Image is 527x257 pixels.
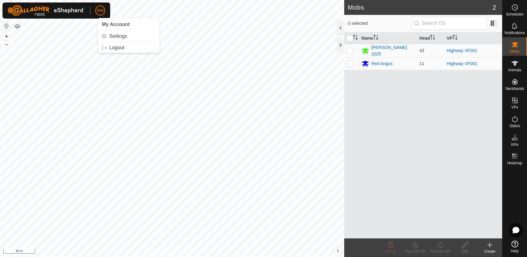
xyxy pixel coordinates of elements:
h2: Mobs [348,4,493,11]
div: Edit [453,249,477,254]
span: VPs [511,105,518,109]
a: Highway VF001 [447,48,477,53]
span: Status [509,124,520,128]
img: Gallagher Logo [7,5,85,16]
a: Contact Us [178,249,196,255]
a: Highway VF001 [447,61,477,66]
a: Logout [98,43,160,53]
button: – [3,41,10,48]
span: Infra [511,143,518,146]
span: 11 [419,61,424,66]
span: Delete [385,249,396,254]
button: Map Layers [14,23,21,30]
p-sorticon: Activate to sort [453,36,457,41]
p-sorticon: Activate to sort [373,36,378,41]
span: 43 [419,48,424,53]
th: Head [417,32,444,44]
div: Create [477,249,502,254]
p-sorticon: Activate to sort [353,36,358,41]
div: Turn On VP [428,249,453,254]
span: Mobs [510,50,519,53]
div: Turn Off VP [403,249,428,254]
span: Animals [508,68,521,72]
p-sorticon: Activate to sort [430,36,435,41]
span: 0 selected [348,20,412,27]
span: i [337,248,338,253]
a: Privacy Policy [147,249,171,255]
span: Notifications [505,31,525,35]
input: Search (S) [412,17,487,30]
span: Heatmap [507,161,522,165]
button: + [3,33,10,40]
button: Reset Map [3,22,10,30]
span: 2 [493,3,496,12]
span: Settings [109,34,127,39]
a: Help [502,238,527,255]
span: Neckbands [505,87,524,91]
th: Name [359,32,417,44]
span: RM [97,7,104,14]
th: VP [444,32,502,44]
div: [PERSON_NAME] 2025 [372,44,415,57]
span: Help [511,249,519,253]
div: Red Angus [372,60,393,67]
span: Logout [109,45,124,50]
button: i [335,247,341,254]
span: Schedules [506,12,523,16]
a: Settings [98,31,160,41]
span: My Account [102,22,130,27]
